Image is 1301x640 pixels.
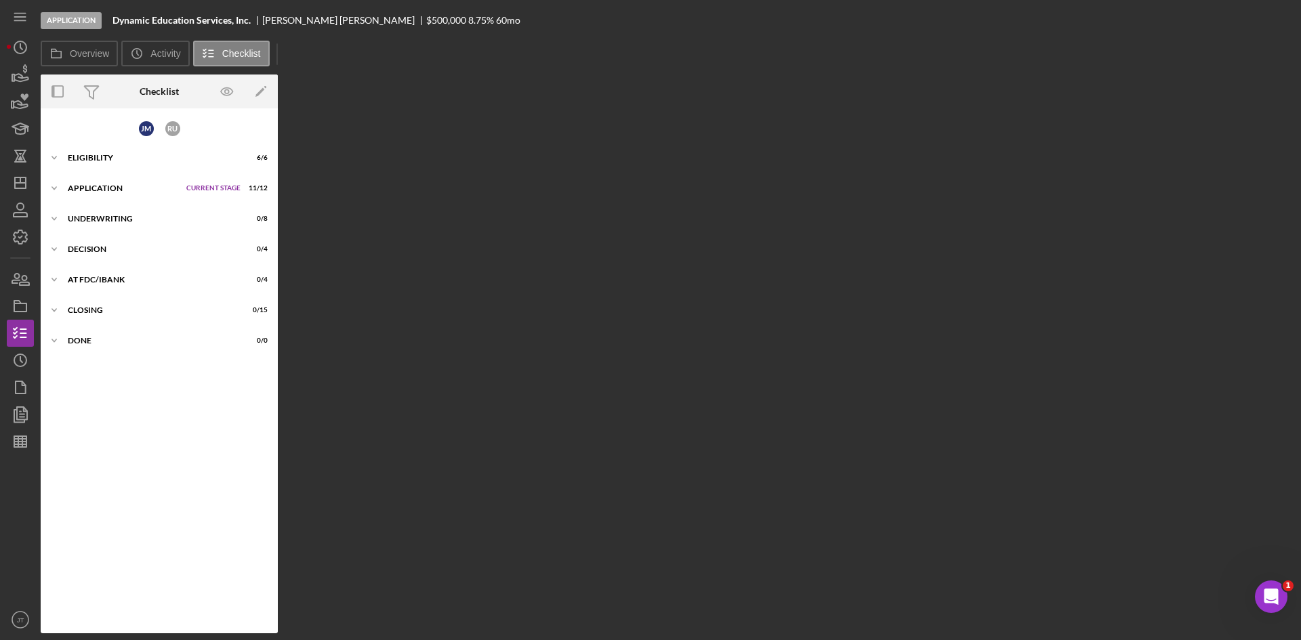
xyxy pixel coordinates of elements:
[112,15,251,26] b: Dynamic Education Services, Inc.
[68,337,234,345] div: Done
[222,48,261,59] label: Checklist
[468,15,494,26] div: 8.75 %
[68,184,180,192] div: Application
[243,154,268,162] div: 6 / 6
[121,41,189,66] button: Activity
[1283,580,1294,591] span: 1
[243,215,268,223] div: 0 / 8
[243,337,268,345] div: 0 / 0
[496,15,520,26] div: 60 mo
[68,215,234,223] div: Underwriting
[68,306,234,314] div: Closing
[17,616,24,624] text: JT
[186,184,241,192] span: Current Stage
[1255,580,1287,613] iframe: Intercom live chat
[68,245,234,253] div: Decision
[150,48,180,59] label: Activity
[41,41,118,66] button: Overview
[139,121,154,136] div: J M
[193,41,270,66] button: Checklist
[243,276,268,284] div: 0 / 4
[262,15,426,26] div: [PERSON_NAME] [PERSON_NAME]
[243,245,268,253] div: 0 / 4
[68,276,234,284] div: At FDC/iBank
[68,154,234,162] div: Eligibility
[7,606,34,633] button: JT
[426,14,466,26] span: $500,000
[140,86,179,97] div: Checklist
[41,12,102,29] div: Application
[70,48,109,59] label: Overview
[243,306,268,314] div: 0 / 15
[243,184,268,192] div: 11 / 12
[165,121,180,136] div: R U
